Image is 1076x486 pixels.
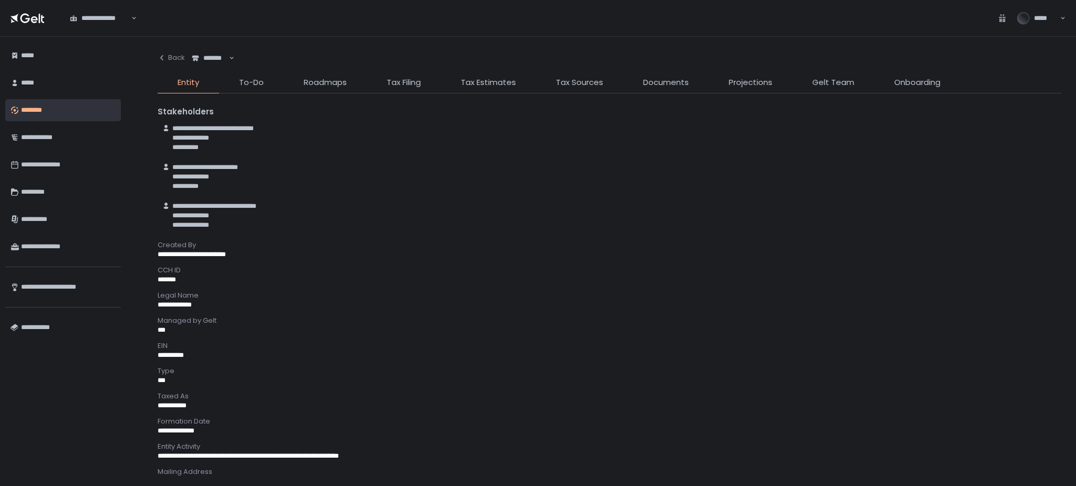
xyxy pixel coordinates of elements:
div: Formation Date [158,417,1061,426]
span: Tax Estimates [461,77,516,89]
div: CCH ID [158,266,1061,275]
div: Managed by Gelt [158,316,1061,325]
div: Search for option [63,7,137,29]
div: EIN [158,341,1061,351]
span: Tax Filing [387,77,421,89]
input: Search for option [227,53,228,64]
div: Entity Activity [158,442,1061,451]
div: Back [158,53,185,62]
div: Type [158,366,1061,376]
span: Entity [178,77,199,89]
div: Taxed As [158,392,1061,401]
div: Legal Name [158,291,1061,300]
span: To-Do [239,77,264,89]
span: Gelt Team [812,77,854,89]
div: Search for option [185,47,234,69]
div: Created By [158,240,1061,250]
div: Mailing Address [158,467,1061,477]
span: Onboarding [894,77,940,89]
span: Roadmaps [304,77,347,89]
span: Tax Sources [556,77,603,89]
span: Documents [643,77,689,89]
span: Projections [729,77,772,89]
button: Back [158,47,185,68]
div: Stakeholders [158,106,1061,118]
